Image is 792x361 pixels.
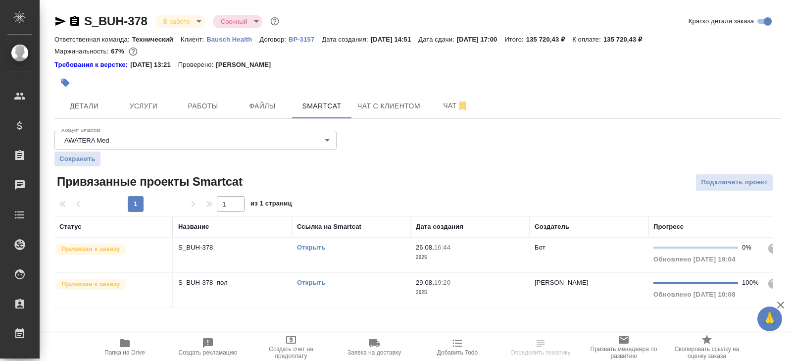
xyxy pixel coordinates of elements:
div: 100% [742,278,759,288]
button: AWATERA Med [61,136,112,145]
svg: Отписаться [457,100,469,112]
p: Маржинальность: [54,48,111,55]
p: [DATE] 13:21 [130,60,178,70]
div: Нажми, чтобы открыть папку с инструкцией [54,60,130,70]
span: 🙏 [761,309,778,329]
p: [PERSON_NAME] [216,60,278,70]
button: Срочный [218,17,250,26]
p: Привязан к заказу [61,279,120,289]
p: Итого: [504,36,526,43]
a: ВР-3157 [289,35,322,43]
button: Папка на Drive [83,333,166,361]
button: Добавить тэг [54,72,76,94]
p: S_BUH-378_пол [178,278,287,288]
p: Договор: [259,36,289,43]
p: 29.08, [416,279,434,286]
p: 16:44 [434,244,450,251]
span: Файлы [239,100,286,112]
p: Привязан к заказу [61,244,120,254]
button: Создать счет на предоплату [249,333,333,361]
p: Дата создания: [322,36,370,43]
p: Клиент: [181,36,206,43]
p: К оплате: [572,36,603,43]
p: [DATE] 17:00 [457,36,505,43]
button: 🙏 [757,307,782,331]
button: Доп статусы указывают на важность/срочность заказа [268,15,281,28]
span: Чат [432,100,480,112]
a: Открыть [297,279,325,286]
p: Дата сдачи: [418,36,456,43]
p: Технический [132,36,181,43]
span: Детали [60,100,108,112]
button: 11510.72 UAH; 15197.78 RUB; [127,45,140,58]
p: 67% [111,48,126,55]
button: Создать рекламацию [166,333,249,361]
span: Smartcat [298,100,346,112]
p: 135 720,43 ₽ [526,36,572,43]
div: 0% [742,243,759,253]
span: Создать счет на предоплату [255,346,327,360]
span: Услуги [120,100,167,112]
div: Название [178,222,209,232]
span: Обновлено [DATE] 10:08 [653,291,736,298]
button: В работе [160,17,193,26]
button: Определить тематику [499,333,582,361]
a: Открыть [297,244,325,251]
div: AWATERA Med [54,131,337,150]
span: Работы [179,100,227,112]
button: Заявка на доставку [333,333,416,361]
p: [DATE] 14:51 [371,36,419,43]
a: S_BUH-378 [84,14,148,28]
div: Статус [59,222,82,232]
button: Добавить Todo [416,333,499,361]
p: 26.08, [416,244,434,251]
div: Дата создания [416,222,463,232]
div: В работе [155,15,205,28]
span: Подключить проект [701,177,768,188]
p: Проверено: [178,60,216,70]
p: ВР-3157 [289,36,322,43]
span: Привязанные проекты Smartcat [54,174,243,190]
p: 2025 [416,253,525,262]
p: 19:20 [434,279,450,286]
p: Ответственная команда: [54,36,132,43]
p: 135 720,43 ₽ [603,36,649,43]
p: Бот [535,244,545,251]
span: из 1 страниц [250,198,292,212]
p: 2025 [416,288,525,298]
button: Скопировать ссылку для ЯМессенджера [54,15,66,27]
span: Определить тематику [510,349,570,356]
button: Призвать менеджера по развитию [582,333,665,361]
a: Bausch Health [206,35,259,43]
p: [PERSON_NAME] [535,279,589,286]
span: Добавить Todo [437,349,478,356]
div: Создатель [535,222,569,232]
button: Скопировать ссылку на оценку заказа [665,333,748,361]
div: Ссылка на Smartcat [297,222,361,232]
span: Скопировать ссылку на оценку заказа [671,346,742,360]
span: Призвать менеджера по развитию [588,346,659,360]
span: Папка на Drive [104,349,145,356]
a: Требования к верстке: [54,60,130,70]
p: Bausch Health [206,36,259,43]
span: Сохранить [59,154,96,164]
button: Сохранить [54,152,100,166]
span: Заявка на доставку [347,349,401,356]
div: В работе [213,15,262,28]
span: Кратко детали заказа [689,16,754,26]
div: Прогресс [653,222,684,232]
span: Обновлено [DATE] 19:04 [653,256,736,263]
span: Создать рекламацию [179,349,238,356]
button: Скопировать ссылку [69,15,81,27]
button: Подключить проект [695,174,773,191]
p: S_BUH-378 [178,243,287,253]
span: Чат с клиентом [357,100,420,112]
